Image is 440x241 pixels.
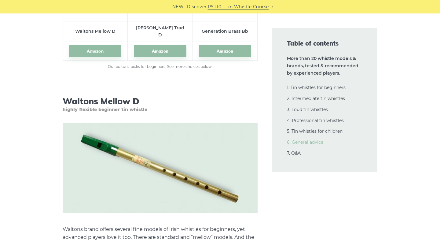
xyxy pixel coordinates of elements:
a: 6. General advice [287,139,323,145]
a: 7. Q&A [287,150,301,156]
a: PST10 - Tin Whistle Course [208,3,269,10]
span: NEW: [172,3,185,10]
a: Amazon [69,45,121,57]
td: Generation Brass Bb [193,21,257,42]
figcaption: Our editors’ picks for beginners. See more choices below. [63,64,258,70]
h3: Waltons Mellow D [63,96,258,112]
strong: More than 20 whistle models & brands, tested & recommended by experienced players. [287,56,358,76]
a: 4. Professional tin whistles [287,118,344,123]
td: [PERSON_NAME] Trad D [128,21,193,42]
a: 2. Intermediate tin whistles [287,96,345,101]
span: Discover [187,3,207,10]
img: Waltons Mellow D tin whistle [63,123,258,213]
a: Amazon [199,45,251,57]
a: 3. Loud tin whistles [287,107,328,112]
a: 5. Tin whistles for children [287,128,343,134]
span: highly flexible beginner tin whistle [63,106,258,112]
span: Table of contents [287,39,363,48]
a: Amazon [134,45,186,57]
td: Waltons Mellow D [63,21,128,42]
a: 1. Tin whistles for beginners [287,85,346,90]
